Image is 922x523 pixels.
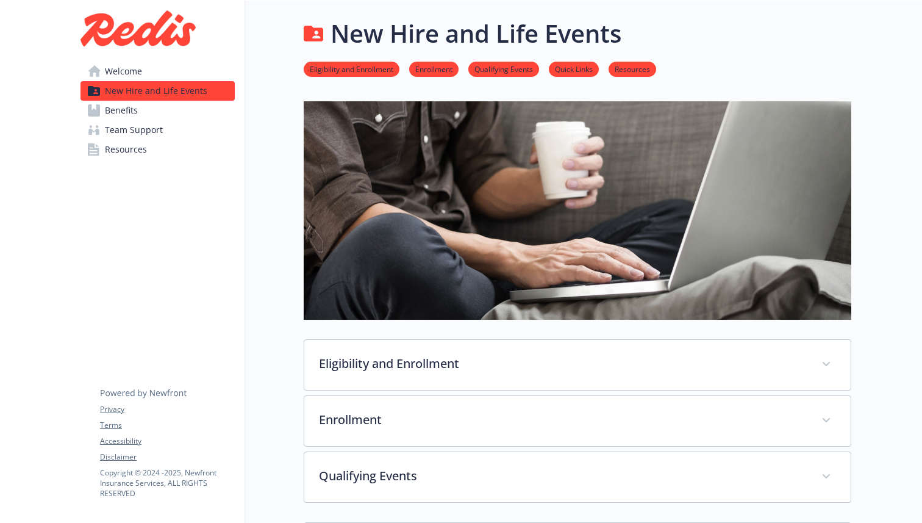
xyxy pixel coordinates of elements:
a: Team Support [80,120,235,140]
a: Qualifying Events [468,63,539,74]
a: Terms [100,420,234,431]
p: Copyright © 2024 - 2025 , Newfront Insurance Services, ALL RIGHTS RESERVED [100,467,234,499]
span: Benefits [105,101,138,120]
h1: New Hire and Life Events [331,15,621,52]
a: Eligibility and Enrollment [304,63,399,74]
div: Qualifying Events [304,452,851,502]
span: New Hire and Life Events [105,81,207,101]
p: Qualifying Events [319,467,807,485]
a: Privacy [100,404,234,415]
a: Welcome [80,62,235,81]
a: Disclaimer [100,452,234,463]
a: Quick Links [549,63,599,74]
span: Welcome [105,62,142,81]
a: Resources [80,140,235,159]
a: Enrollment [409,63,459,74]
div: Eligibility and Enrollment [304,340,851,390]
p: Enrollment [319,411,807,429]
span: Team Support [105,120,163,140]
a: Accessibility [100,436,234,447]
a: Benefits [80,101,235,120]
a: New Hire and Life Events [80,81,235,101]
img: new hire page banner [304,101,851,320]
span: Resources [105,140,147,159]
div: Enrollment [304,396,851,446]
p: Eligibility and Enrollment [319,355,807,373]
a: Resources [609,63,656,74]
